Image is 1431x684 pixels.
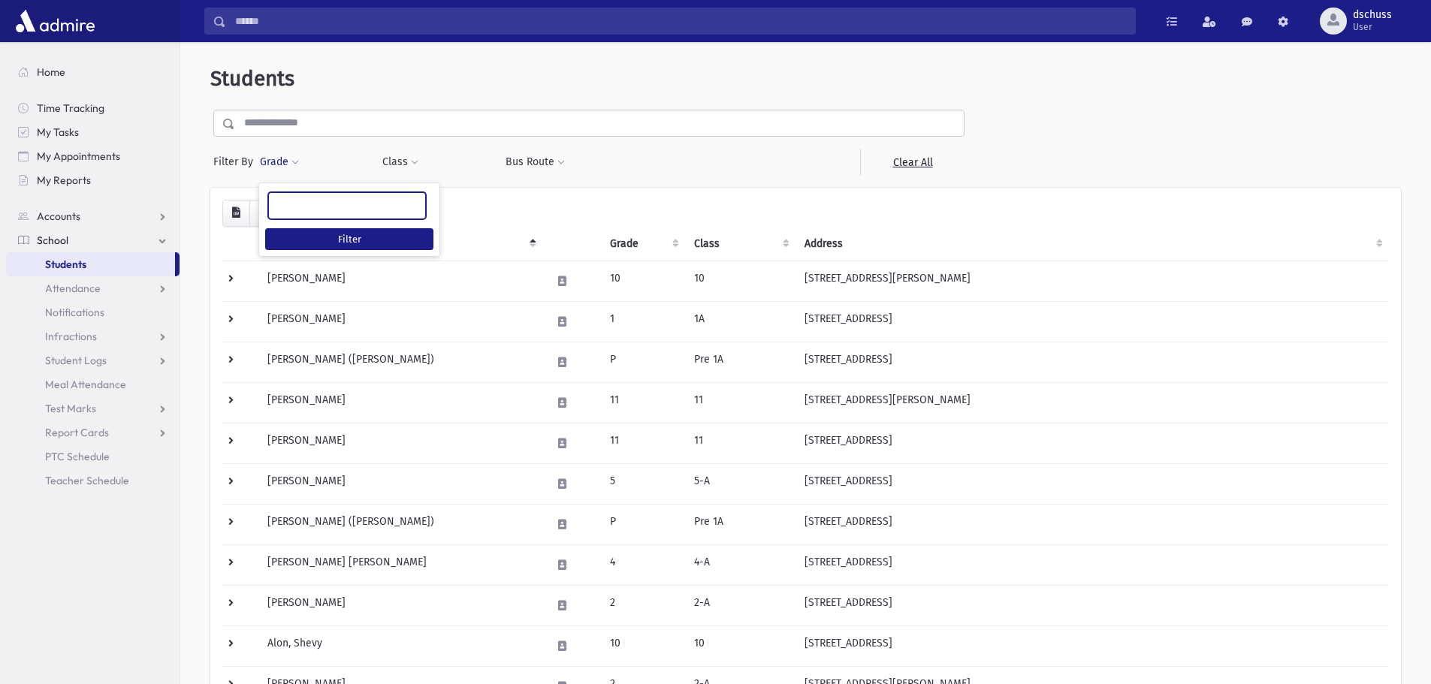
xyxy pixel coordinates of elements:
[258,625,542,666] td: Alon, Shevy
[6,300,180,324] a: Notifications
[685,504,796,544] td: Pre 1A
[685,544,796,585] td: 4-A
[601,382,685,423] td: 11
[6,469,180,493] a: Teacher Schedule
[1353,21,1392,33] span: User
[601,301,685,342] td: 1
[37,234,68,247] span: School
[601,544,685,585] td: 4
[213,154,259,170] span: Filter By
[6,372,180,396] a: Meal Attendance
[685,423,796,463] td: 11
[37,209,80,223] span: Accounts
[258,423,542,463] td: [PERSON_NAME]
[258,301,542,342] td: [PERSON_NAME]
[796,423,1389,463] td: [STREET_ADDRESS]
[382,149,419,176] button: Class
[6,168,180,192] a: My Reports
[685,227,796,261] th: Class: activate to sort column ascending
[685,382,796,423] td: 11
[796,382,1389,423] td: [STREET_ADDRESS][PERSON_NAME]
[6,420,180,444] a: Report Cards
[6,60,180,84] a: Home
[796,261,1389,301] td: [STREET_ADDRESS][PERSON_NAME]
[860,149,965,176] a: Clear All
[45,330,97,343] span: Infractions
[37,65,65,79] span: Home
[601,342,685,382] td: P
[796,463,1389,504] td: [STREET_ADDRESS]
[685,342,796,382] td: Pre 1A
[37,173,91,187] span: My Reports
[258,585,542,625] td: [PERSON_NAME]
[796,625,1389,666] td: [STREET_ADDRESS]
[6,96,180,120] a: Time Tracking
[796,504,1389,544] td: [STREET_ADDRESS]
[796,585,1389,625] td: [STREET_ADDRESS]
[45,378,126,391] span: Meal Attendance
[45,306,104,319] span: Notifications
[796,227,1389,261] th: Address: activate to sort column ascending
[601,625,685,666] td: 10
[685,625,796,666] td: 10
[796,342,1389,382] td: [STREET_ADDRESS]
[6,228,180,252] a: School
[258,261,542,301] td: [PERSON_NAME]
[12,6,98,36] img: AdmirePro
[796,544,1389,585] td: [STREET_ADDRESS]
[796,301,1389,342] td: [STREET_ADDRESS]
[685,463,796,504] td: 5-A
[258,342,542,382] td: [PERSON_NAME] ([PERSON_NAME])
[601,227,685,261] th: Grade: activate to sort column ascending
[222,200,250,227] button: CSV
[258,544,542,585] td: [PERSON_NAME] [PERSON_NAME]
[6,120,180,144] a: My Tasks
[6,324,180,348] a: Infractions
[505,149,566,176] button: Bus Route
[45,402,96,415] span: Test Marks
[45,474,129,487] span: Teacher Schedule
[6,144,180,168] a: My Appointments
[249,200,279,227] button: Print
[1353,9,1392,21] span: dschuss
[226,8,1135,35] input: Search
[6,252,175,276] a: Students
[37,149,120,163] span: My Appointments
[45,426,109,439] span: Report Cards
[6,204,180,228] a: Accounts
[259,149,300,176] button: Grade
[601,423,685,463] td: 11
[685,585,796,625] td: 2-A
[6,348,180,372] a: Student Logs
[601,463,685,504] td: 5
[258,463,542,504] td: [PERSON_NAME]
[45,258,86,271] span: Students
[258,504,542,544] td: [PERSON_NAME] ([PERSON_NAME])
[6,276,180,300] a: Attendance
[37,125,79,139] span: My Tasks
[6,444,180,469] a: PTC Schedule
[210,66,294,91] span: Students
[601,585,685,625] td: 2
[6,396,180,420] a: Test Marks
[601,261,685,301] td: 10
[685,261,796,301] td: 10
[601,504,685,544] td: P
[45,282,101,295] span: Attendance
[265,228,433,250] button: Filter
[37,101,104,115] span: Time Tracking
[685,301,796,342] td: 1A
[258,227,542,261] th: Student: activate to sort column descending
[45,354,107,367] span: Student Logs
[258,382,542,423] td: [PERSON_NAME]
[45,450,110,463] span: PTC Schedule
